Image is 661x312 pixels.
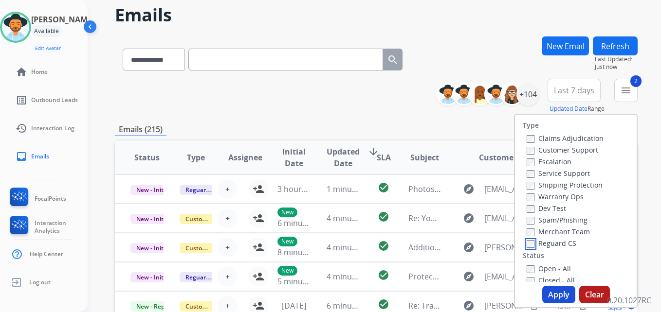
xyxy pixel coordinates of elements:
button: + [218,267,237,286]
label: Customer Support [527,145,598,155]
a: FocalPoints [8,188,66,210]
span: FocalPoints [35,195,66,203]
mat-icon: check_circle [378,182,389,193]
span: 4 minutes ago [327,242,379,253]
p: 0.20.1027RC [607,295,651,306]
span: Last Updated: [595,55,638,63]
span: 1 minute ago [327,184,375,194]
mat-icon: inbox [16,151,27,162]
label: Claims Adjudication [527,134,604,143]
span: Additional pictures for claim order #461689036 [408,242,581,253]
input: Dev Test [527,205,534,213]
button: + [218,208,237,228]
span: New - Initial [130,214,176,224]
input: Open - All [527,265,534,273]
span: Emails [31,153,49,160]
span: Initial Date [277,146,311,169]
h3: [PERSON_NAME] [31,14,94,25]
span: Help Center [30,250,63,258]
span: Type [187,152,205,163]
mat-icon: history [16,122,27,134]
label: Reguard CS [527,239,576,248]
button: Apply [542,286,575,303]
span: New - Reply [130,301,175,312]
span: Re: Your Extend Virtual Card [408,213,512,224]
div: +104 [516,83,540,106]
p: Emails (215) [115,123,166,136]
button: Refresh [593,36,638,55]
input: Shipping Protection [527,182,534,190]
label: Shipping Protection [527,180,603,190]
span: 6 minutes ago [277,218,330,228]
span: New - Initial [130,272,176,282]
mat-icon: explore [463,300,475,312]
mat-icon: menu [620,85,632,96]
p: New [277,208,297,217]
span: Home [31,68,48,76]
span: Last 7 days [554,88,594,92]
input: Warranty Ops [527,193,534,201]
mat-icon: explore [463,183,475,195]
span: [EMAIL_ADDRESS][DOMAIN_NAME] [484,271,523,282]
span: Subject [410,152,439,163]
label: Dev Test [527,204,566,213]
div: Available [31,25,62,37]
span: 8 minutes ago [277,247,330,258]
mat-icon: person_add [253,242,264,253]
span: SLA [377,152,391,163]
input: Claims Adjudication [527,135,534,143]
mat-icon: person_add [253,271,264,282]
span: New - Initial [130,185,176,195]
p: New [277,237,297,246]
label: Escalation [527,157,571,166]
label: Service Support [527,169,590,178]
span: New - Initial [130,243,176,253]
input: Spam/Phishing [527,217,534,225]
mat-icon: check_circle [378,269,389,281]
span: Reguard CS [180,272,224,282]
mat-icon: home [16,66,27,78]
label: Warranty Ops [527,192,584,201]
span: Interaction Analytics [35,219,88,235]
mat-icon: list_alt [16,94,27,106]
span: Reguard CS [180,185,224,195]
input: Closed - All [527,277,534,285]
span: Outbound Leads [31,96,78,104]
span: + [225,242,230,253]
mat-icon: explore [463,242,475,253]
label: Open - All [527,264,571,273]
input: Merchant Team [527,228,534,236]
span: Interaction Log [31,124,74,132]
input: Reguard CS [527,240,534,248]
mat-icon: explore [463,212,475,224]
a: Interaction Analytics [8,216,88,238]
span: Just now [595,63,638,71]
mat-icon: person_add [253,212,264,224]
span: Customer Support [180,243,243,253]
span: 4 minutes ago [327,271,379,282]
span: Status [134,152,160,163]
mat-icon: check_circle [378,240,389,252]
label: Spam/Phishing [527,215,588,225]
span: + [225,271,230,282]
mat-icon: person_add [253,183,264,195]
button: + [218,238,237,257]
button: Edit Avatar [31,43,65,54]
mat-icon: check_circle [378,298,389,310]
span: [PERSON_NAME][EMAIL_ADDRESS][PERSON_NAME][DOMAIN_NAME] [484,242,523,253]
span: + [225,300,230,312]
button: 2 [614,79,638,102]
span: Photos for New Claim on [DATE] [408,184,526,194]
label: Type [523,121,539,130]
input: Customer Support [527,147,534,155]
mat-icon: search [387,54,399,66]
input: Escalation [527,158,534,166]
span: [DATE] [282,300,306,311]
input: Service Support [527,170,534,178]
span: Log out [29,278,51,286]
span: 3 hours ago [277,184,321,194]
p: New [277,266,297,276]
span: Updated Date [327,146,360,169]
h2: Emails [115,5,638,25]
span: Customer Support [180,214,243,224]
